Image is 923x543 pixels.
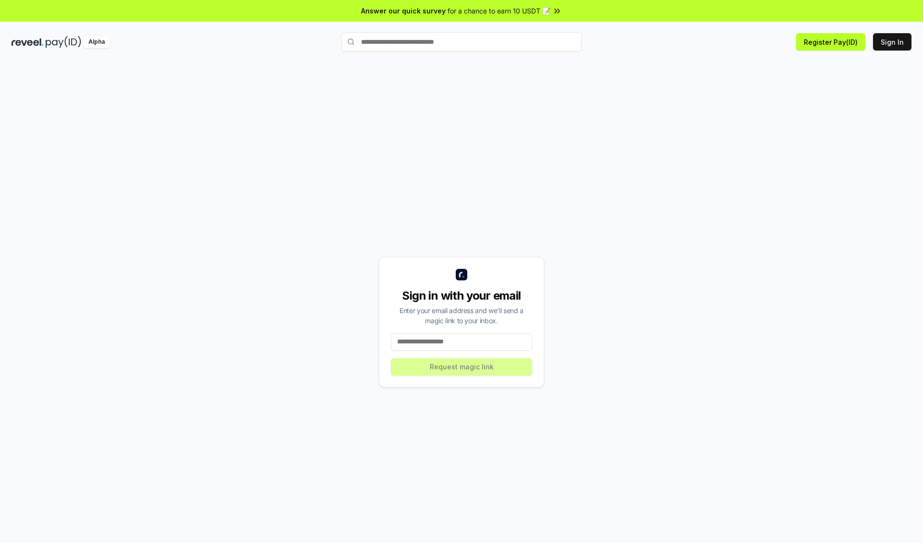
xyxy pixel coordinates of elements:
img: pay_id [46,36,81,48]
div: Alpha [83,36,110,48]
img: logo_small [456,269,467,280]
span: Answer our quick survey [361,6,446,16]
span: for a chance to earn 10 USDT 📝 [448,6,550,16]
div: Enter your email address and we’ll send a magic link to your inbox. [391,305,532,326]
img: reveel_dark [12,36,44,48]
button: Sign In [873,33,911,51]
button: Register Pay(ID) [796,33,865,51]
div: Sign in with your email [391,288,532,303]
